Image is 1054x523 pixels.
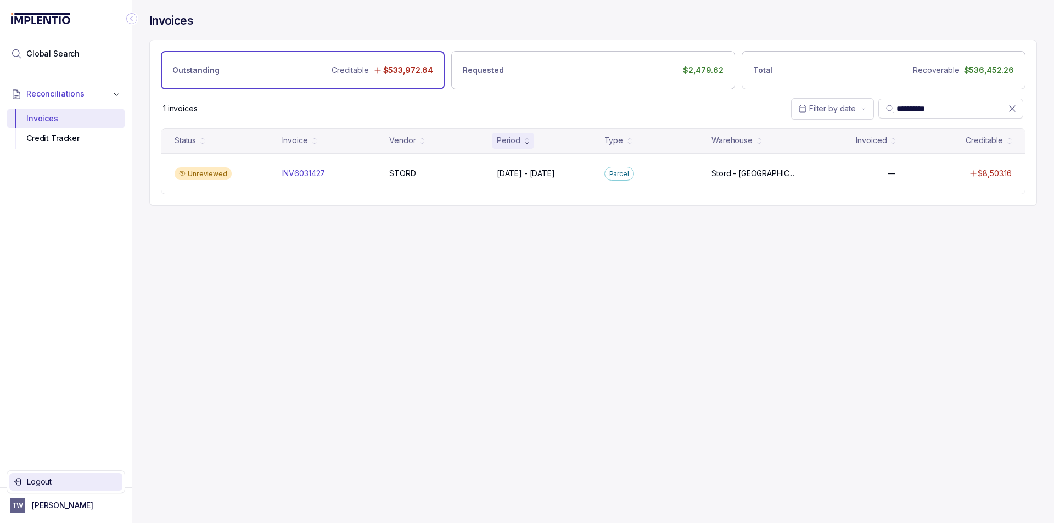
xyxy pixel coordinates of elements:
div: Warehouse [711,135,753,146]
div: Invoices [15,109,116,128]
search: Date Range Picker [798,103,856,114]
p: Stord - [GEOGRAPHIC_DATA] [711,168,797,179]
div: Unreviewed [175,167,232,181]
div: Period [497,135,520,146]
div: Status [175,135,196,146]
h4: Invoices [149,13,193,29]
div: Credit Tracker [15,128,116,148]
p: 1 invoices [163,103,198,114]
p: STORD [389,168,416,179]
div: Remaining page entries [163,103,198,114]
p: Recoverable [913,65,959,76]
p: $8,503.16 [978,168,1012,179]
p: Requested [463,65,504,76]
p: [DATE] - [DATE] [497,168,555,179]
div: Reconciliations [7,106,125,151]
p: Creditable [332,65,369,76]
p: Logout [27,476,118,487]
span: Filter by date [809,104,856,113]
div: Invoice [282,135,308,146]
button: Reconciliations [7,82,125,106]
p: $2,479.62 [683,65,724,76]
p: $533,972.64 [383,65,433,76]
div: Collapse Icon [125,12,138,25]
p: Total [753,65,772,76]
p: [PERSON_NAME] [32,500,93,511]
span: User initials [10,498,25,513]
div: Vendor [389,135,416,146]
p: $536,452.26 [964,65,1014,76]
button: User initials[PERSON_NAME] [10,498,122,513]
span: Global Search [26,48,80,59]
p: INV6031427 [282,168,326,179]
p: Parcel [609,168,629,179]
div: Invoiced [856,135,887,146]
p: Outstanding [172,65,219,76]
div: Type [604,135,623,146]
button: Date Range Picker [791,98,874,119]
div: Creditable [966,135,1003,146]
p: — [888,168,896,179]
span: Reconciliations [26,88,85,99]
